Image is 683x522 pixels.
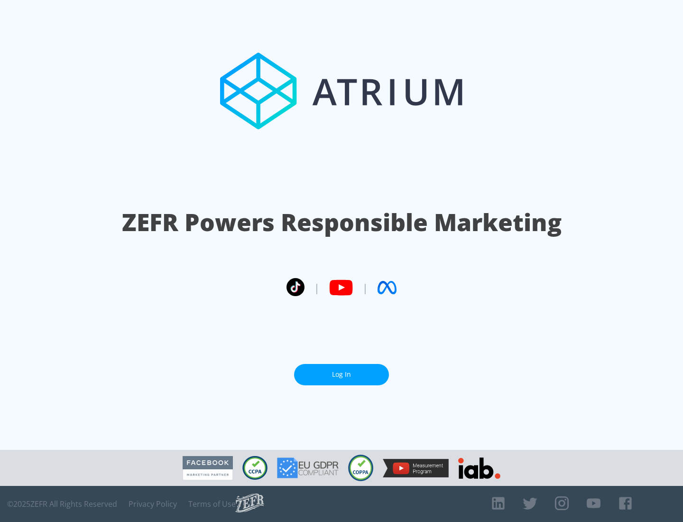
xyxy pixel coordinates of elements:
img: CCPA Compliant [242,456,268,480]
img: GDPR Compliant [277,457,339,478]
h1: ZEFR Powers Responsible Marketing [122,206,562,239]
img: IAB [458,457,500,479]
img: COPPA Compliant [348,455,373,481]
a: Privacy Policy [129,499,177,509]
span: © 2025 ZEFR All Rights Reserved [7,499,117,509]
span: | [362,280,368,295]
span: | [314,280,320,295]
a: Terms of Use [188,499,236,509]
img: YouTube Measurement Program [383,459,449,477]
img: Facebook Marketing Partner [183,456,233,480]
a: Log In [294,364,389,385]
